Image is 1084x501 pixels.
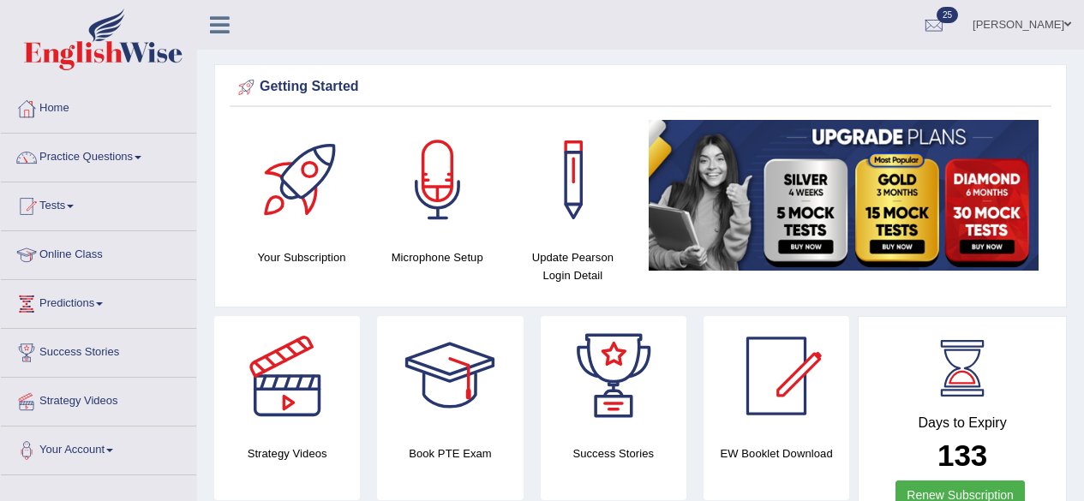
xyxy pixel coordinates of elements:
[1,378,196,420] a: Strategy Videos
[1,280,196,323] a: Predictions
[513,248,632,284] h4: Update Pearson Login Detail
[1,134,196,176] a: Practice Questions
[377,444,523,462] h4: Book PTE Exam
[378,248,496,266] h4: Microphone Setup
[1,329,196,372] a: Success Stories
[1,85,196,128] a: Home
[877,415,1047,431] h4: Days to Expiry
[704,444,849,462] h4: EW Booklet Download
[214,444,360,462] h4: Strategy Videos
[1,426,196,469] a: Your Account
[1,182,196,225] a: Tests
[243,248,361,266] h4: Your Subscription
[234,75,1047,100] div: Getting Started
[937,7,958,23] span: 25
[1,231,196,274] a: Online Class
[649,120,1039,271] img: small5.jpg
[937,438,987,472] b: 133
[541,444,686,462] h4: Success Stories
